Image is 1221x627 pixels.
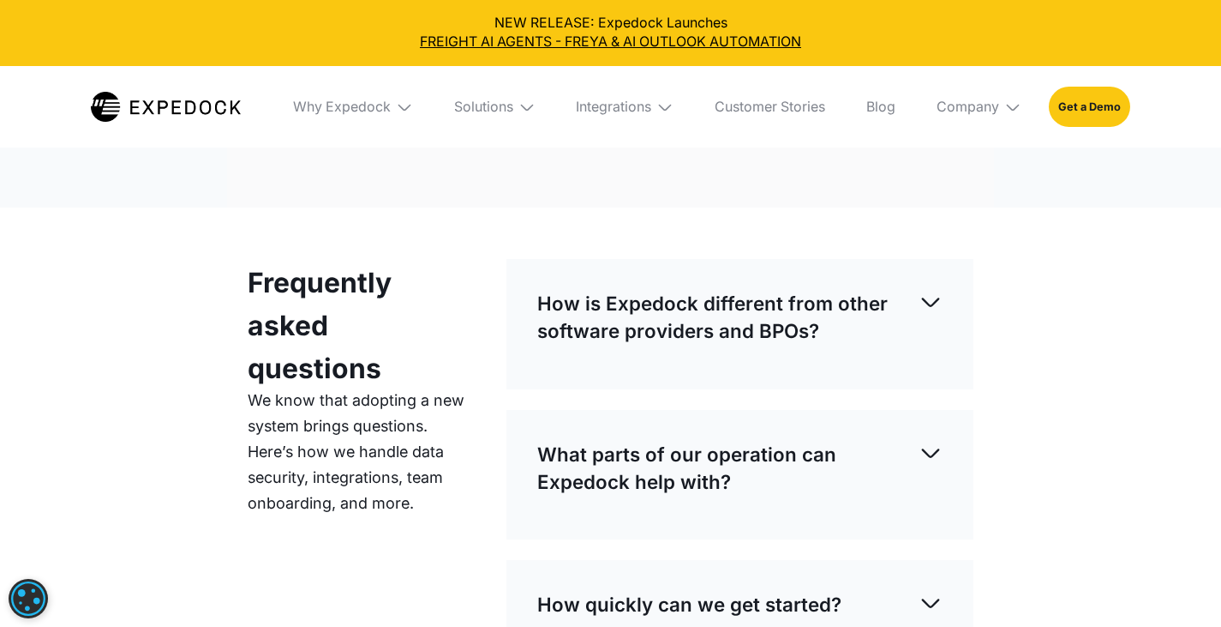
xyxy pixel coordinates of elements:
div: Integrations [576,99,651,116]
a: FREIGHT AI AGENTS - FREYA & AI OUTLOOK AUTOMATION [14,33,1207,51]
div: Company [923,66,1035,148]
a: Get a Demo [1049,87,1130,126]
p: We know that adopting a new system brings questions. Here’s how we handle data security, integrat... [248,388,465,516]
a: Customer Stories [701,66,839,148]
div: Solutions [454,99,513,116]
div: Why Expedock [279,66,427,148]
div: Company [937,99,999,116]
p: How is Expedock different from other software providers and BPOs? [537,290,919,345]
p: How quickly can we get started? [537,591,841,618]
a: Blog [853,66,909,148]
strong: Frequently asked questions [248,266,392,385]
div: Integrations [562,66,687,148]
p: What parts of our operation can Expedock help with? [537,441,919,496]
div: Solutions [440,66,549,148]
div: Why Expedock [293,99,391,116]
iframe: Chat Widget [936,442,1221,627]
div: NEW RELEASE: Expedock Launches [14,14,1207,52]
